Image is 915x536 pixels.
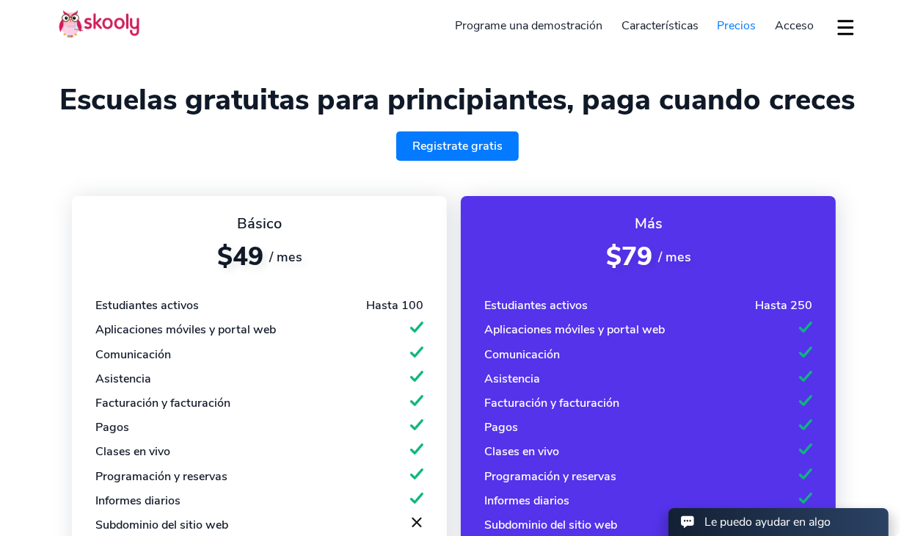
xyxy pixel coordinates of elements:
div: Pagos [484,419,518,435]
a: Programe una demostración [446,14,613,37]
div: Asistencia [484,371,540,387]
span: Precios [718,18,757,34]
span: $79 [606,239,652,274]
span: / mes [658,248,691,266]
div: Pagos [95,419,129,435]
span: / mes [269,248,302,266]
div: Hasta 100 [366,297,423,314]
a: Acceso [765,14,823,37]
div: Subdominio del sitio web [95,517,228,533]
img: Skooly [59,10,139,38]
div: Estudiantes activos [484,297,588,314]
div: Estudiantes activos [95,297,199,314]
div: Informes diarios [95,493,181,509]
div: Comunicación [95,347,171,363]
div: Más [484,214,812,233]
div: Aplicaciones móviles y portal web [95,322,276,338]
span: Acceso [775,18,814,34]
div: Básico [95,214,423,233]
div: Aplicaciones móviles y portal web [484,322,665,338]
span: $49 [217,239,263,274]
div: Comunicación [484,347,560,363]
div: Hasta 250 [755,297,812,314]
button: dropdown menu [835,10,856,44]
div: Clases en vivo [484,443,559,460]
div: Programación y reservas [484,468,616,485]
div: Asistencia [95,371,151,387]
div: Facturación y facturación [484,395,619,411]
a: Precios [708,14,766,37]
div: Facturación y facturación [95,395,230,411]
a: Registrate gratis [396,131,519,161]
div: Clases en vivo [95,443,170,460]
h1: Escuelas gratuitas para principiantes, paga cuando creces [59,82,856,117]
div: Programación y reservas [95,468,227,485]
a: Características [612,14,708,37]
